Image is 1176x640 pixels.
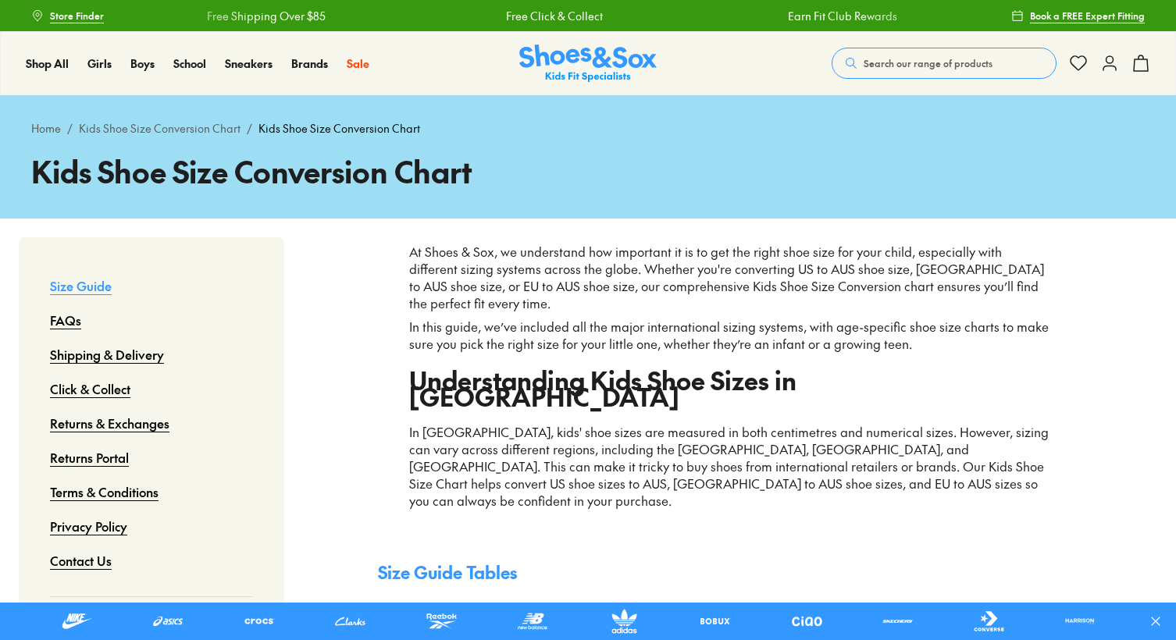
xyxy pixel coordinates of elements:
button: Search our range of products [832,48,1057,79]
h4: Size Guide Tables [378,560,1082,585]
a: Returns Portal [50,440,129,475]
a: Shipping & Delivery [50,337,164,372]
span: Girls [87,55,112,71]
a: Store Finder [31,2,104,30]
a: Contact Us [50,543,112,578]
a: School [173,55,206,72]
span: Brands [291,55,328,71]
a: Size Guide [50,268,112,303]
p: In this guide, we’ve included all the major international sizing systems, with age-specific shoe ... [409,318,1051,353]
span: Store Finder [50,9,104,23]
a: Brands [291,55,328,72]
p: In [GEOGRAPHIC_DATA], kids' shoe sizes are measured in both centimetres and numerical sizes. Howe... [409,424,1051,510]
span: Book a FREE Expert Fitting [1030,9,1145,23]
a: Terms & Conditions [50,475,159,509]
a: Click & Collect [50,372,130,406]
a: Home [31,120,61,137]
a: Free Shipping Over $85 [206,8,325,24]
a: Returns & Exchanges [50,406,169,440]
a: Free Click & Collect [505,8,602,24]
a: Kids Shoe Size Conversion Chart [79,120,241,137]
span: Sale [347,55,369,71]
a: FAQs [50,303,81,337]
p: At Shoes & Sox, we understand how important it is to get the right shoe size for your child, espe... [409,244,1051,312]
a: Sale [347,55,369,72]
span: Shop All [26,55,69,71]
a: Privacy Policy [50,509,127,543]
a: Girls [87,55,112,72]
a: Shoes & Sox [519,44,657,83]
a: Earn Fit Club Rewards [787,8,896,24]
img: SNS_Logo_Responsive.svg [519,44,657,83]
a: Boys [130,55,155,72]
span: School [173,55,206,71]
h1: Kids Shoe Size Conversion Chart [31,149,1145,194]
a: Sneakers [225,55,273,72]
div: / / [31,120,1145,137]
span: Kids Shoe Size Conversion Chart [258,120,420,137]
span: Boys [130,55,155,71]
h2: Understanding Kids Shoe Sizes in [GEOGRAPHIC_DATA] [409,372,1051,406]
a: Shop All [26,55,69,72]
a: Book a FREE Expert Fitting [1011,2,1145,30]
span: Sneakers [225,55,273,71]
span: Search our range of products [864,56,992,70]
